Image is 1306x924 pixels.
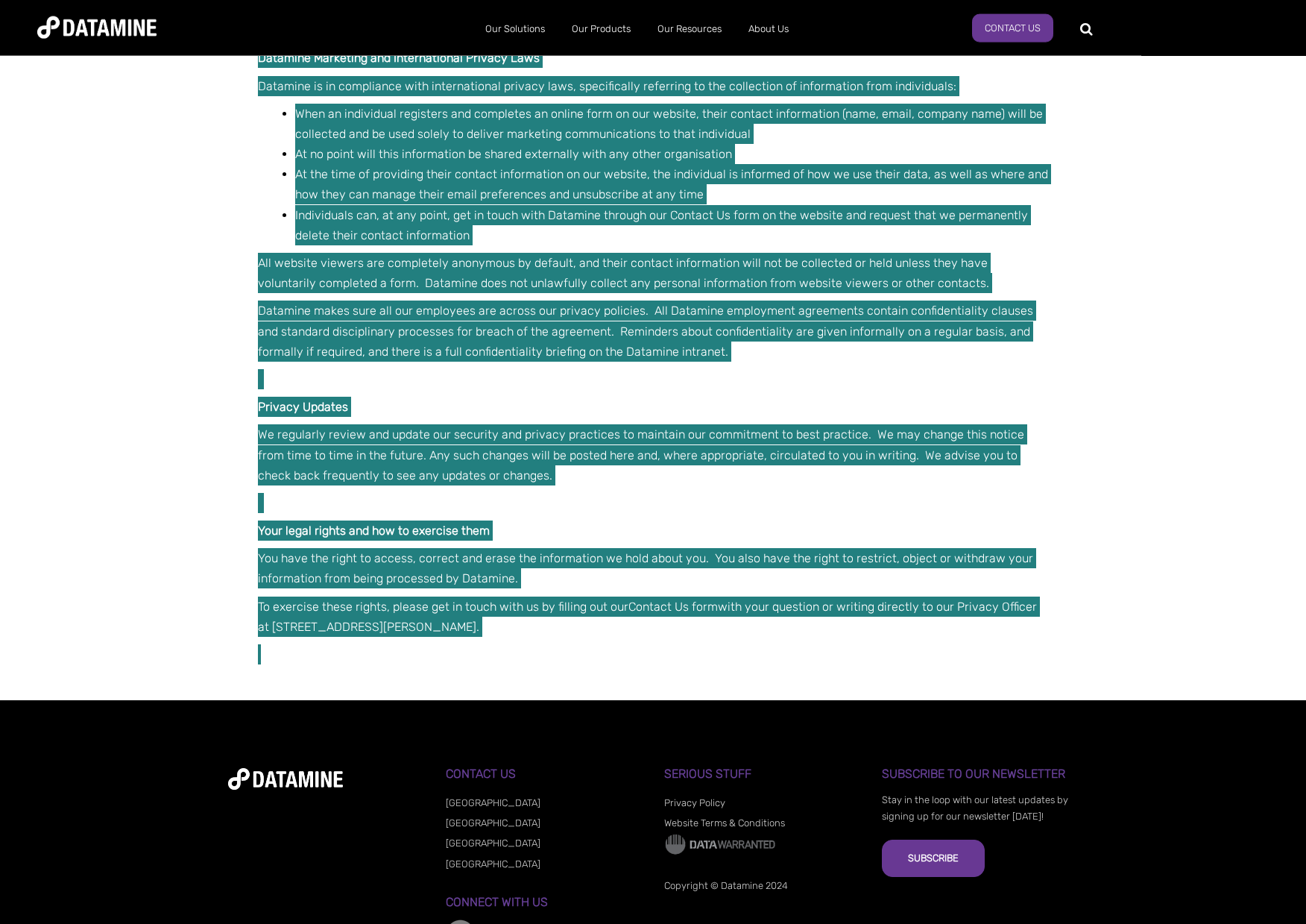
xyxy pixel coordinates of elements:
[446,896,642,909] h3: Connect with us
[446,837,540,849] a: [GEOGRAPHIC_DATA]
[258,301,1048,362] p: Datamine makes sure all our employees are across our privacy policies. All Datamine employment ag...
[295,205,1048,245] p: Individuals can, at any point, get in touch with Datamine through our Contact Us form on the webs...
[258,548,1048,588] p: You have the right to access, correct and erase the information we hold about you. You also have ...
[295,144,1048,164] li: At no point will this information be shared externally with any other organisation
[446,817,540,829] a: [GEOGRAPHIC_DATA]
[628,600,718,614] a: Contact Us form
[258,76,1048,96] p: Datamine is in compliance with international privacy laws, specifically referring to the collecti...
[228,768,343,790] img: datamine-logo-white
[882,767,1078,781] h3: Subscribe to our Newsletter
[664,767,860,781] h3: Serious Stuff
[446,797,540,808] a: [GEOGRAPHIC_DATA]
[258,424,1048,485] p: We regularly review and update our security and privacy practices to maintain our commitment to b...
[558,10,644,48] a: Our Products
[258,597,1048,637] p: To exercise these rights, please get in touch with us by filling out our with your question or wr...
[472,10,558,48] a: Our Solutions
[258,253,1048,293] p: All website viewers are completely anonymous by default, and their contact information will not b...
[972,14,1053,43] a: Contact us
[735,10,802,48] a: About Us
[258,524,490,538] strong: Your legal rights and how to exercise them
[258,51,540,65] strong: Datamine Marketing and International Privacy Laws
[664,833,776,855] img: Data Warranted Logo
[664,817,785,829] a: Website Terms & Conditions
[295,104,1048,144] li: When an individual registers and completes an online form on our website, their contact informati...
[446,767,642,781] h3: Contact Us
[37,16,157,39] img: Datamine
[882,840,985,877] button: Subscribe
[258,400,348,414] strong: Privacy Updates
[644,10,735,48] a: Our Resources
[295,164,1048,204] li: At the time of providing their contact information on our website, the individual is informed of ...
[446,858,540,870] a: [GEOGRAPHIC_DATA]
[664,797,725,808] a: Privacy Policy
[664,878,860,894] p: Copyright © Datamine 2024
[882,792,1078,825] p: Stay in the loop with our latest updates by signing up for our newsletter [DATE]!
